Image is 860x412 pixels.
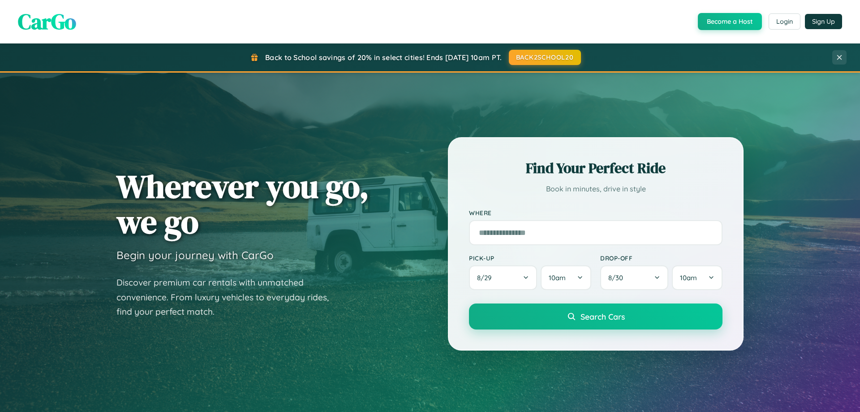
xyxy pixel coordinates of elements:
span: CarGo [18,7,76,36]
label: Drop-off [600,254,722,262]
button: Search Cars [469,304,722,330]
span: Back to School savings of 20% in select cities! Ends [DATE] 10am PT. [265,53,502,62]
h3: Begin your journey with CarGo [116,248,274,262]
button: 10am [541,265,591,290]
button: 8/29 [469,265,537,290]
span: 8 / 30 [608,273,628,282]
button: 8/30 [600,265,668,290]
label: Where [469,209,722,217]
button: Sign Up [805,14,842,29]
span: 8 / 29 [477,273,496,282]
span: 10am [549,273,566,282]
button: Become a Host [698,13,762,30]
p: Book in minutes, drive in style [469,182,722,195]
h1: Wherever you go, we go [116,169,369,239]
label: Pick-up [469,254,591,262]
button: 10am [672,265,722,290]
button: BACK2SCHOOL20 [509,50,581,65]
p: Discover premium car rentals with unmatched convenience. From luxury vehicles to everyday rides, ... [116,275,340,319]
span: Search Cars [580,312,625,321]
h2: Find Your Perfect Ride [469,158,722,178]
span: 10am [680,273,697,282]
button: Login [769,13,800,30]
